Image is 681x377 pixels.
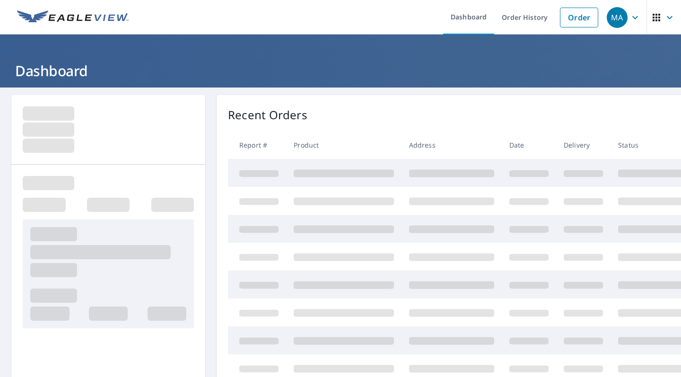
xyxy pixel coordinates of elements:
th: Delivery [556,131,611,159]
th: Date [502,131,556,159]
p: Recent Orders [228,106,307,123]
th: Report # [228,131,286,159]
h1: Dashboard [11,61,670,80]
img: EV Logo [17,10,129,25]
div: MA [607,7,628,28]
th: Product [286,131,402,159]
th: Address [402,131,502,159]
a: Order [560,8,598,27]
